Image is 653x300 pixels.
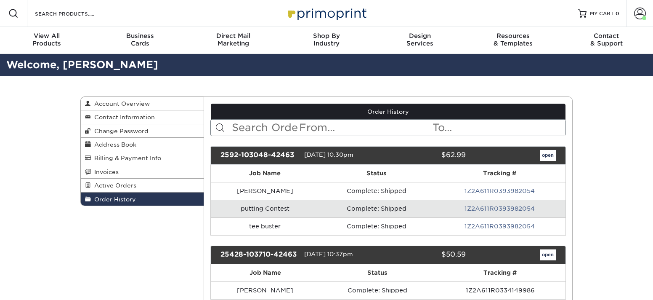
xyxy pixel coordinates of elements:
[280,32,373,47] div: Industry
[91,114,155,121] span: Contact Information
[211,165,319,182] th: Job Name
[186,32,280,47] div: Marketing
[211,281,320,299] td: [PERSON_NAME]
[81,151,204,165] a: Billing & Payment Info
[319,217,434,235] td: Complete: Shipped
[93,32,187,47] div: Cards
[211,217,319,235] td: tee buster
[467,32,560,47] div: & Templates
[91,182,136,189] span: Active Orders
[319,165,434,182] th: Status
[435,281,565,299] td: 1Z2A611R0334149986
[81,138,204,151] a: Address Book
[540,249,556,260] a: open
[91,155,161,161] span: Billing & Payment Info
[467,32,560,40] span: Resources
[91,100,150,107] span: Account Overview
[433,165,565,182] th: Tracking #
[186,32,280,40] span: Direct Mail
[560,32,653,40] span: Contact
[465,187,535,194] a: 1Z2A611R0393982054
[211,104,566,120] a: Order History
[211,182,319,200] td: [PERSON_NAME]
[186,27,280,54] a: Direct MailMarketing
[320,264,435,281] th: Status
[91,128,149,134] span: Change Password
[435,264,565,281] th: Tracking #
[284,4,369,22] img: Primoprint
[91,169,119,175] span: Invoices
[280,32,373,40] span: Shop By
[304,251,353,257] span: [DATE] 10:37pm
[211,200,319,217] td: putting Contest
[382,249,472,260] div: $50.59
[373,32,467,47] div: Services
[319,200,434,217] td: Complete: Shipped
[560,27,653,54] a: Contact& Support
[93,27,187,54] a: BusinessCards
[81,124,204,138] a: Change Password
[465,205,535,212] a: 1Z2A611R0393982054
[304,151,353,158] span: [DATE] 10:30pm
[560,32,653,47] div: & Support
[81,193,204,206] a: Order History
[280,27,373,54] a: Shop ByIndustry
[211,264,320,281] th: Job Name
[91,141,136,148] span: Address Book
[81,97,204,110] a: Account Overview
[298,120,432,136] input: From...
[81,179,204,192] a: Active Orders
[465,223,535,230] a: 1Z2A611R0393982054
[382,150,472,161] div: $62.99
[231,120,298,136] input: Search Orders...
[319,182,434,200] td: Complete: Shipped
[214,249,304,260] div: 25428-103710-42463
[81,165,204,179] a: Invoices
[467,27,560,54] a: Resources& Templates
[81,110,204,124] a: Contact Information
[432,120,565,136] input: To...
[373,27,467,54] a: DesignServices
[590,10,614,17] span: MY CART
[320,281,435,299] td: Complete: Shipped
[34,8,116,19] input: SEARCH PRODUCTS.....
[93,32,187,40] span: Business
[91,196,136,203] span: Order History
[373,32,467,40] span: Design
[616,11,619,16] span: 0
[214,150,304,161] div: 2592-103048-42463
[540,150,556,161] a: open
